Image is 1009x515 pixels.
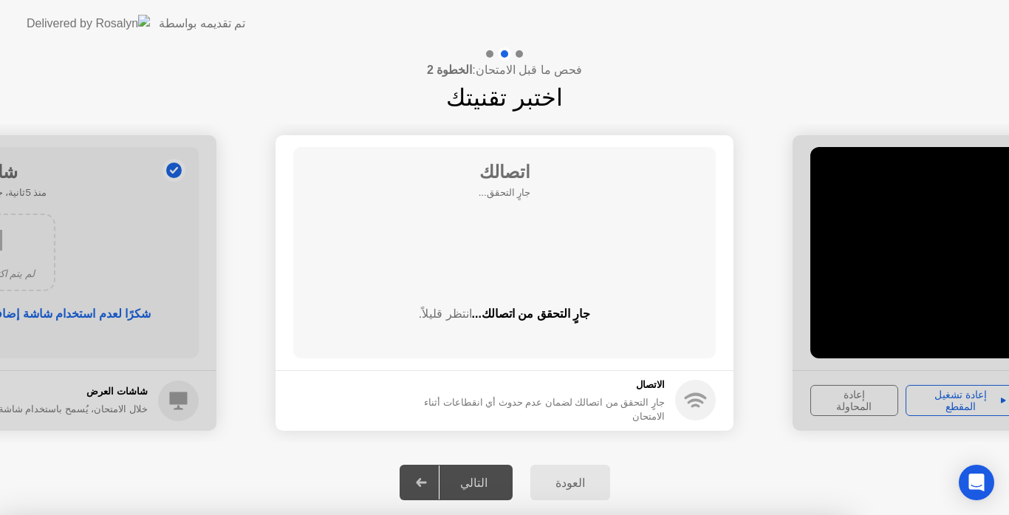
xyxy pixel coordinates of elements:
div: تم تقديمه بواسطة [159,15,245,33]
div: جارٍ التحقق من اتصالك... [293,305,716,323]
h5: الاتصال [415,378,665,392]
h4: فحص ما قبل الامتحان: [427,61,582,79]
span: انتظر قليلاً. [419,307,472,320]
h1: اختبر تقنيتك [446,80,563,115]
div: التالي [439,476,508,490]
b: الخطوة 2 [427,64,472,76]
div: العودة [535,476,606,490]
div: جارٍ التحقق من اتصالك لضمان عدم حدوث أي انقطاعات أثناء الامتحان [415,395,665,423]
h1: اتصالك [479,159,531,185]
img: Delivered by Rosalyn [27,15,150,32]
div: Open Intercom Messenger [959,465,994,500]
h5: جارٍ التحقق... [479,185,531,200]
